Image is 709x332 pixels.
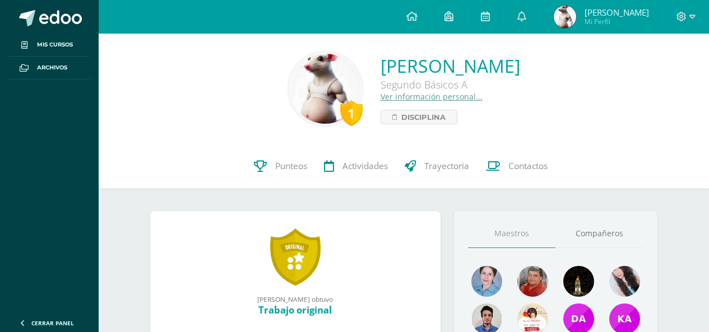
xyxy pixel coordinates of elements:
[31,319,74,327] span: Cerrar panel
[161,303,429,316] div: Trabajo original
[381,78,520,91] div: Segundo Básicos A
[508,160,548,172] span: Contactos
[468,219,556,248] a: Maestros
[563,266,594,297] img: 5f729a1c9283dd2e34012c7d447e4a11.png
[340,100,363,126] div: 1
[37,63,67,72] span: Archivos
[555,219,643,248] a: Compañeros
[396,144,478,189] a: Trayectoria
[585,7,649,18] span: [PERSON_NAME]
[424,160,469,172] span: Trayectoria
[9,57,90,80] a: Archivos
[585,17,649,26] span: Mi Perfil
[290,54,360,124] img: 4f1cbd78fab92935ddf66860631c45c0.png
[471,266,502,297] img: 3b19b24bf65429e0bae9bc5e391358da.png
[9,34,90,57] a: Mis cursos
[478,144,556,189] a: Contactos
[316,144,396,189] a: Actividades
[245,144,316,189] a: Punteos
[554,6,576,28] img: 86ba34b4462e245aa7495bdb45b1f922.png
[381,54,520,78] a: [PERSON_NAME]
[517,266,548,297] img: 8ad4561c845816817147f6c4e484f2e8.png
[342,160,388,172] span: Actividades
[381,110,457,124] a: Disciplina
[401,110,446,124] span: Disciplina
[609,266,640,297] img: 18063a1d57e86cae316d13b62bda9887.png
[381,91,483,102] a: Ver información personal...
[37,40,73,49] span: Mis cursos
[161,294,429,303] div: [PERSON_NAME] obtuvo
[275,160,307,172] span: Punteos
